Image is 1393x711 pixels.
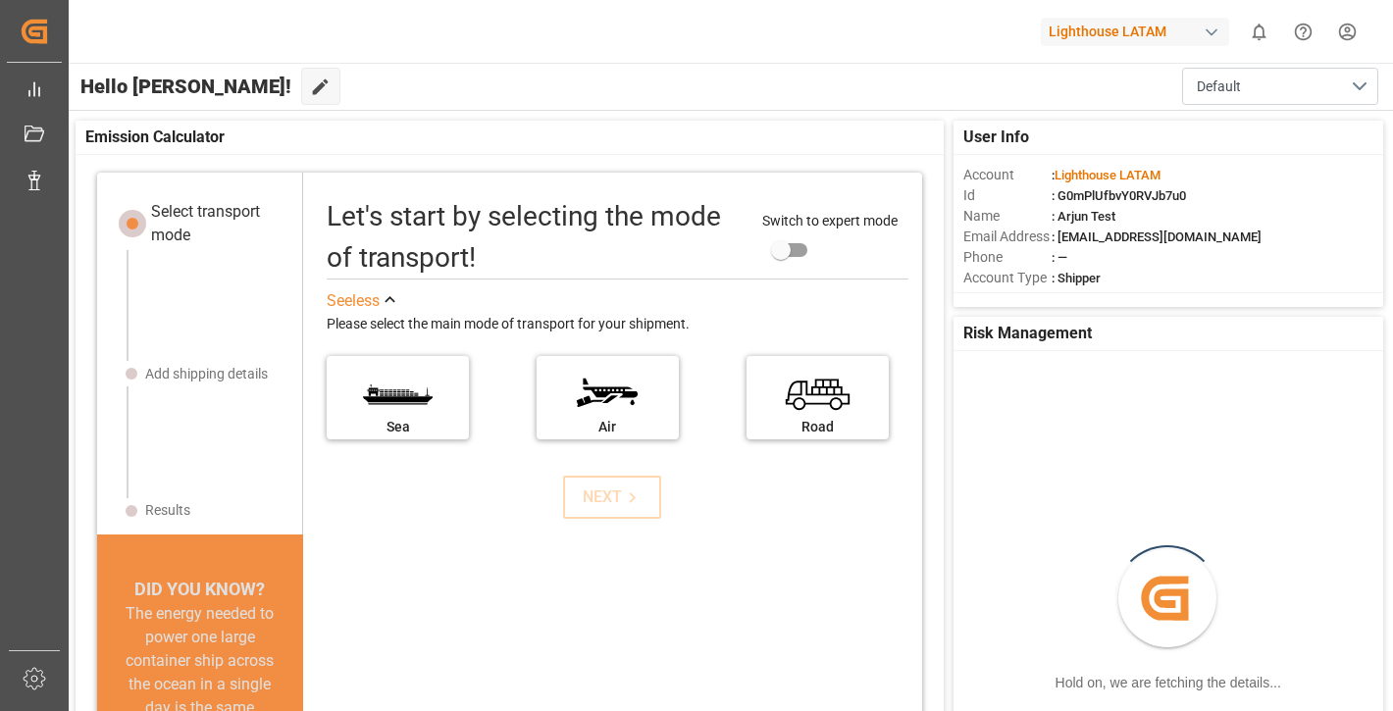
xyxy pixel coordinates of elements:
[1052,250,1067,265] span: : —
[1041,13,1237,50] button: Lighthouse LATAM
[97,576,303,602] div: DID YOU KNOW?
[336,417,459,437] div: Sea
[1056,673,1281,693] div: Hold on, we are fetching the details...
[1237,10,1281,54] button: show 0 new notifications
[583,485,643,509] div: NEXT
[85,126,225,149] span: Emission Calculator
[1052,209,1115,224] span: : Arjun Test
[762,213,898,229] span: Switch to expert mode
[963,322,1092,345] span: Risk Management
[151,200,288,247] div: Select transport mode
[1052,188,1186,203] span: : G0mPlUfbvY0RVJb7u0
[1182,68,1378,105] button: open menu
[1052,168,1161,182] span: :
[145,500,190,521] div: Results
[1197,76,1241,97] span: Default
[1041,18,1229,46] div: Lighthouse LATAM
[327,196,743,279] div: Let's start by selecting the mode of transport!
[546,417,669,437] div: Air
[1052,271,1101,285] span: : Shipper
[963,126,1029,149] span: User Info
[963,165,1052,185] span: Account
[327,313,908,336] div: Please select the main mode of transport for your shipment.
[963,185,1052,206] span: Id
[80,68,291,105] span: Hello [PERSON_NAME]!
[327,289,380,313] div: See less
[563,476,661,519] button: NEXT
[756,417,879,437] div: Road
[963,268,1052,288] span: Account Type
[145,364,268,384] div: Add shipping details
[963,206,1052,227] span: Name
[1052,229,1262,244] span: : [EMAIL_ADDRESS][DOMAIN_NAME]
[1055,168,1161,182] span: Lighthouse LATAM
[1281,10,1325,54] button: Help Center
[963,247,1052,268] span: Phone
[963,227,1052,247] span: Email Address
